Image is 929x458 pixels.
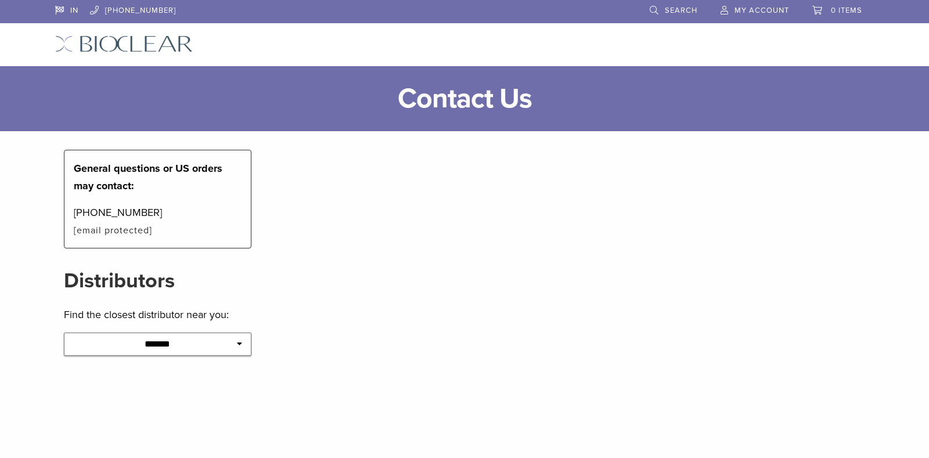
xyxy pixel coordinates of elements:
span: 0 items [831,6,862,15]
p: [PHONE_NUMBER] [74,204,242,239]
span: My Account [734,6,789,15]
strong: General questions or US orders may contact: [74,162,222,192]
span: Search [665,6,697,15]
img: Bioclear [55,35,193,52]
h2: Distributors [64,267,251,295]
p: Find the closest distributor near you: [64,306,251,323]
a: [email protected] [74,225,152,236]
